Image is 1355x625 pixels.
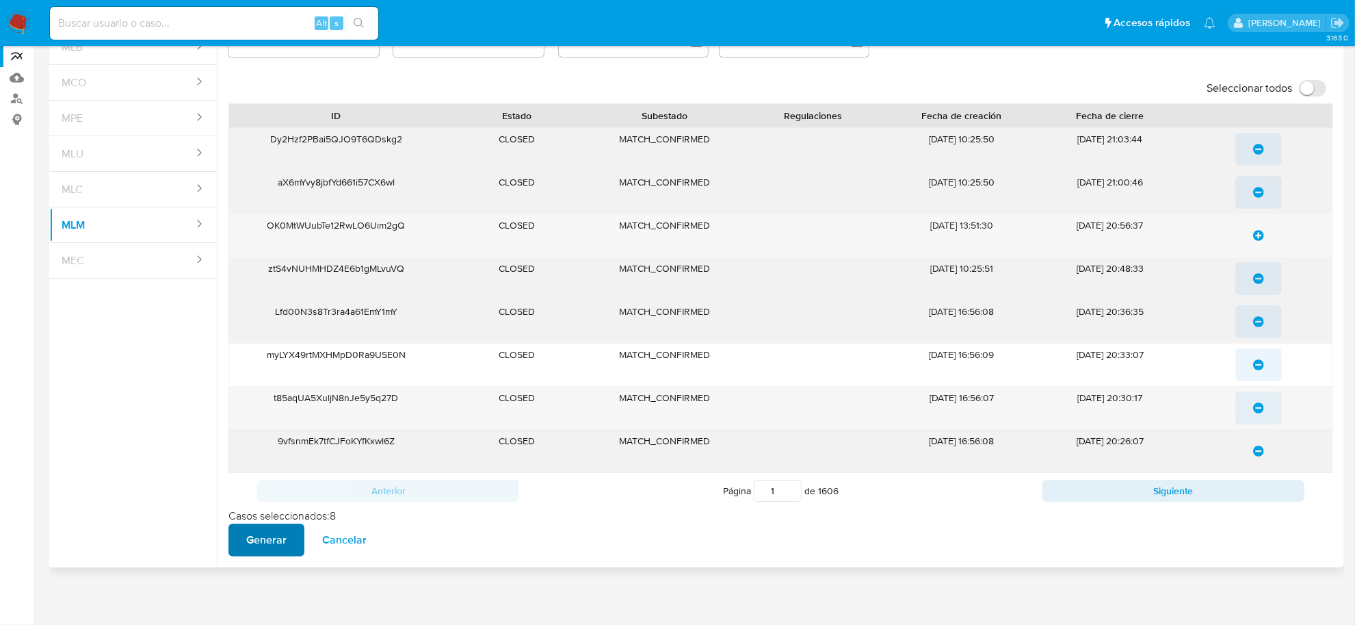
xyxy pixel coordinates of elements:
[1114,16,1190,30] span: Accesos rápidos
[345,14,373,33] button: search-icon
[50,14,378,32] input: Buscar usuario o caso...
[334,16,339,29] span: s
[1326,32,1348,43] span: 3.163.0
[316,16,327,29] span: Alt
[1204,17,1215,29] a: Notificaciones
[1330,16,1345,30] a: Salir
[1248,16,1326,29] p: cesar.gonzalez@mercadolibre.com.mx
